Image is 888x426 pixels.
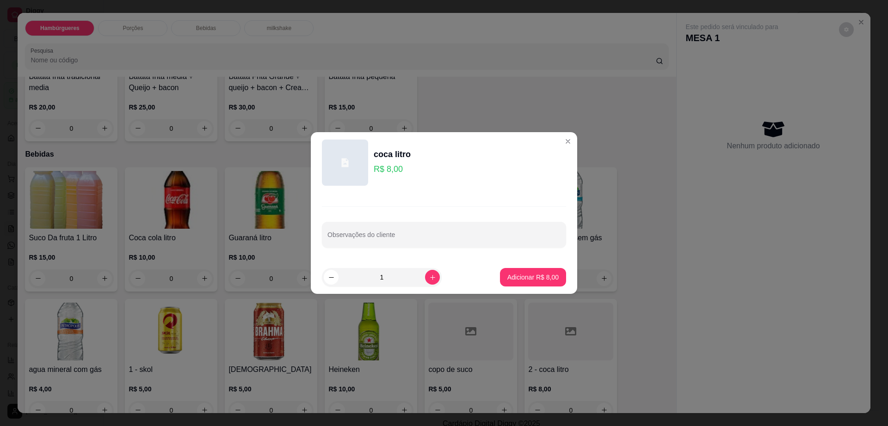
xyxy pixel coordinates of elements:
p: R$ 8,00 [374,163,411,176]
div: coca litro [374,148,411,161]
button: Close [561,134,575,149]
button: Adicionar R$ 8,00 [500,268,566,286]
input: Observações do cliente [327,234,561,243]
p: Adicionar R$ 8,00 [507,273,559,282]
button: increase-product-quantity [425,270,440,285]
button: decrease-product-quantity [324,270,339,285]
